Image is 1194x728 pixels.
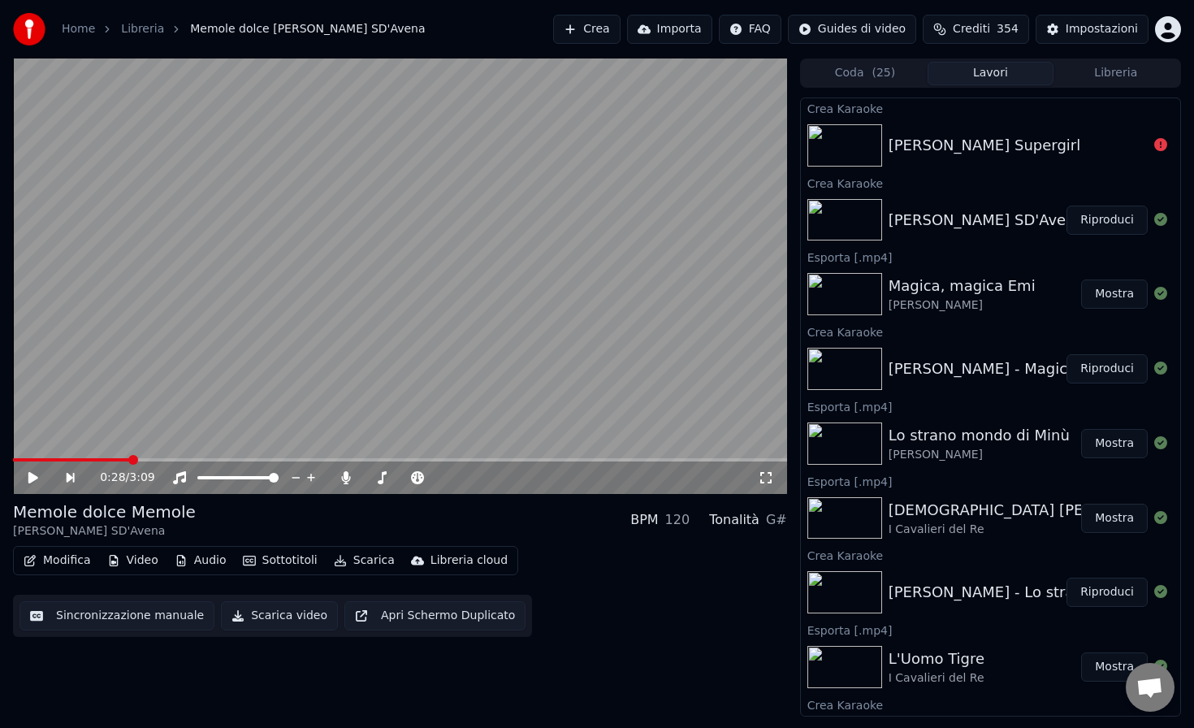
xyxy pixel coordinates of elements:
button: Riproduci [1066,206,1148,235]
div: [PERSON_NAME] SD'Avena [13,523,196,539]
div: BPM [630,510,658,530]
div: Esporta [.mp4] [801,471,1180,491]
button: Crediti354 [923,15,1029,44]
button: Crea [553,15,620,44]
div: Magica, magica Emi [889,275,1036,297]
div: I Cavalieri del Re [889,670,984,687]
a: Home [62,21,95,37]
div: 120 [665,510,690,530]
div: Crea Karaoke [801,173,1180,193]
button: Coda [802,62,928,85]
button: Guides di video [788,15,916,44]
button: Scarica video [221,601,338,630]
div: [PERSON_NAME] [889,447,1070,463]
button: Video [101,549,165,572]
div: [PERSON_NAME] Supergirl [889,134,1081,157]
div: Crea Karaoke [801,98,1180,118]
span: 354 [997,21,1019,37]
button: Mostra [1081,279,1148,309]
button: Riproduci [1066,578,1148,607]
div: Crea Karaoke [801,322,1180,341]
button: Apri Schermo Duplicato [344,601,526,630]
div: Crea Karaoke [801,545,1180,565]
button: Libreria [1053,62,1179,85]
div: [PERSON_NAME] [889,297,1036,314]
div: Esporta [.mp4] [801,247,1180,266]
img: youka [13,13,45,45]
button: Importa [627,15,712,44]
button: Sottotitoli [236,549,324,572]
button: FAQ [719,15,781,44]
span: 3:09 [129,470,154,486]
div: Crea Karaoke [801,695,1180,714]
button: Impostazioni [1036,15,1149,44]
button: Sincronizzazione manuale [19,601,214,630]
button: Riproduci [1066,354,1148,383]
div: Esporta [.mp4] [801,620,1180,639]
div: [DEMOGRAPHIC_DATA] [PERSON_NAME] [889,499,1181,522]
button: Audio [168,549,233,572]
span: ( 25 ) [872,65,895,81]
div: G# [766,510,787,530]
span: 0:28 [100,470,125,486]
button: Scarica [327,549,401,572]
div: [PERSON_NAME] - Magica, magica Emi [889,357,1171,380]
span: Memole dolce [PERSON_NAME] SD'Avena [190,21,425,37]
div: Libreria cloud [430,552,508,569]
div: Lo strano mondo di Minù [889,424,1070,447]
button: Mostra [1081,504,1148,533]
nav: breadcrumb [62,21,426,37]
div: Aprire la chat [1126,663,1175,712]
div: / [100,470,139,486]
a: Libreria [121,21,164,37]
div: L'Uomo Tigre [889,648,984,670]
div: Memole dolce Memole [13,500,196,523]
button: Mostra [1081,652,1148,682]
span: Crediti [953,21,990,37]
div: I Cavalieri del Re [889,522,1181,538]
button: Mostra [1081,429,1148,458]
div: Tonalità [709,510,759,530]
button: Modifica [17,549,97,572]
div: Impostazioni [1066,21,1138,37]
button: Lavori [928,62,1053,85]
div: Esporta [.mp4] [801,396,1180,416]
